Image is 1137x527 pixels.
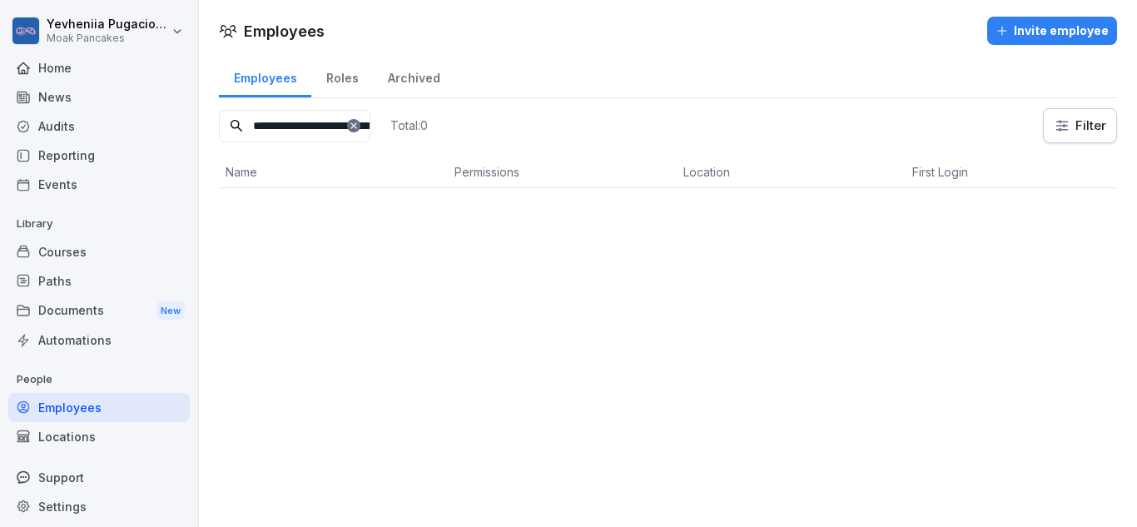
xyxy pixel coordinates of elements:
a: Locations [8,422,190,451]
button: Filter [1044,109,1116,142]
a: Employees [219,55,311,97]
a: Home [8,53,190,82]
a: Reporting [8,141,190,170]
div: Support [8,463,190,492]
a: DocumentsNew [8,296,190,326]
th: First Login [906,157,1135,188]
a: Audits [8,112,190,141]
button: Invite employee [987,17,1117,45]
th: Location [677,157,906,188]
div: Filter [1054,117,1106,134]
div: New [156,301,185,321]
a: Settings [8,492,190,521]
th: Name [219,157,448,188]
p: People [8,366,190,393]
a: Courses [8,237,190,266]
div: Documents [8,296,190,326]
th: Permissions [448,157,677,188]
a: Automations [8,326,190,355]
a: Paths [8,266,190,296]
a: Archived [373,55,454,97]
h1: Employees [244,20,325,42]
p: Library [8,211,190,237]
a: News [8,82,190,112]
p: Moak Pancakes [47,32,168,44]
p: Total: 0 [390,117,428,133]
a: Events [8,170,190,199]
a: Roles [311,55,373,97]
p: Yevheniia Pugaciova [47,17,168,32]
a: Employees [8,393,190,422]
div: Invite employee [995,22,1109,40]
